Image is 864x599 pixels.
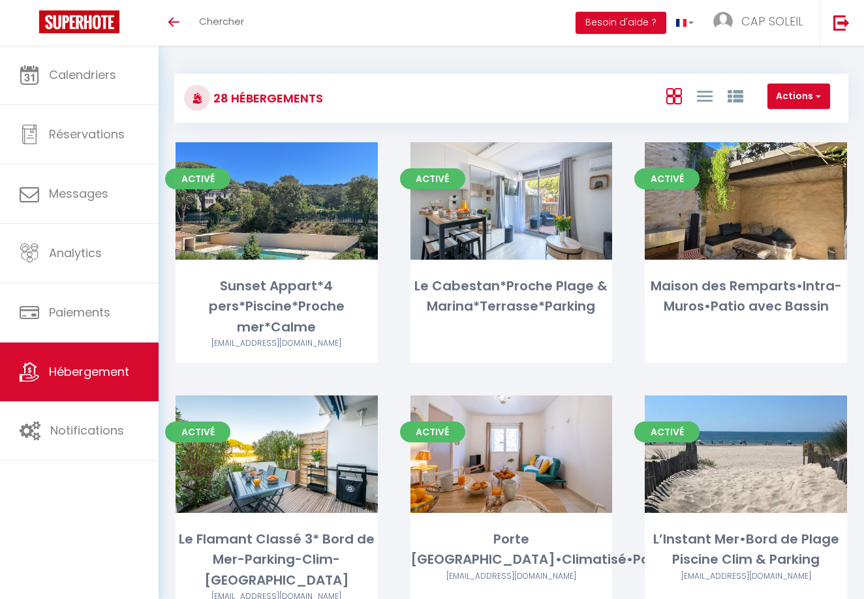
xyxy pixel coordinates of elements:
[165,168,230,189] span: Activé
[49,363,129,380] span: Hébergement
[713,12,733,31] img: ...
[49,185,108,202] span: Messages
[165,422,230,442] span: Activé
[49,126,125,142] span: Réservations
[50,422,124,438] span: Notifications
[410,570,613,583] div: Airbnb
[199,14,244,28] span: Chercher
[176,276,378,337] div: Sunset Appart*4 pers*Piscine*Proche mer*Calme
[741,13,803,29] span: CAP SOLEIL
[400,422,465,442] span: Activé
[728,85,743,106] a: Vue par Groupe
[410,276,613,317] div: Le Cabestan*Proche Plage & Marina*Terrasse*Parking
[833,14,850,31] img: logout
[49,245,102,261] span: Analytics
[49,304,110,320] span: Paiements
[697,85,713,106] a: Vue en Liste
[767,84,830,110] button: Actions
[39,10,119,33] img: Super Booking
[666,85,682,106] a: Vue en Box
[645,570,847,583] div: Airbnb
[576,12,666,34] button: Besoin d'aide ?
[645,529,847,570] div: L’Instant Mer•Bord de Plage Piscine Clim & Parking
[410,529,613,570] div: Porte [GEOGRAPHIC_DATA]•Climatisé•Parking•gratuit•Wifi
[49,67,116,83] span: Calendriers
[176,337,378,350] div: Airbnb
[634,422,700,442] span: Activé
[210,84,323,113] h3: 28 Hébergements
[645,276,847,317] div: Maison des Remparts•Intra-Muros•Patio avec Bassin
[176,529,378,591] div: Le Flamant Classé 3* Bord de Mer-Parking-Clim-[GEOGRAPHIC_DATA]
[400,168,465,189] span: Activé
[634,168,700,189] span: Activé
